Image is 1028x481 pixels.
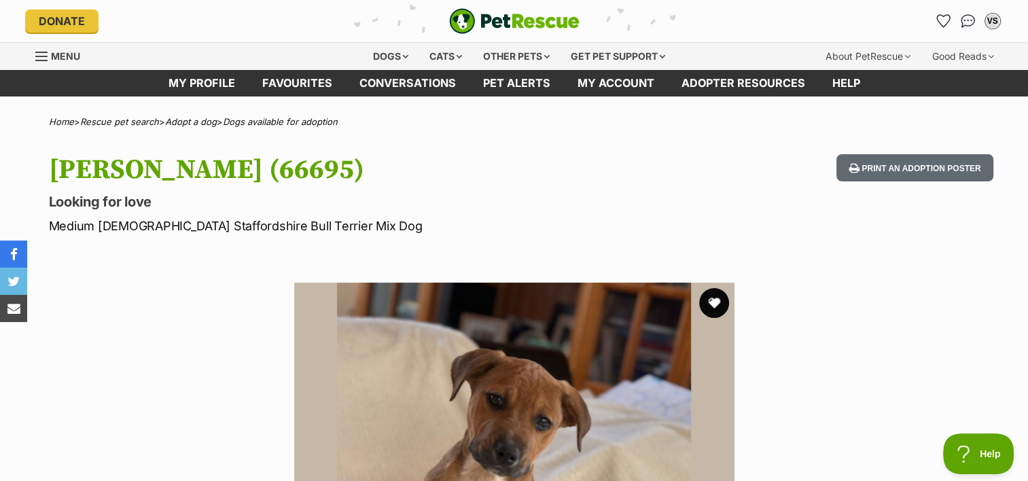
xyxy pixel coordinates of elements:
div: Get pet support [561,43,675,70]
a: Adopter resources [668,70,819,96]
div: Good Reads [923,43,1004,70]
div: > > > [15,117,1014,127]
p: Medium [DEMOGRAPHIC_DATA] Staffordshire Bull Terrier Mix Dog [49,217,624,235]
a: Favourites [249,70,346,96]
div: Other pets [474,43,559,70]
a: Conversations [957,10,979,32]
img: chat-41dd97257d64d25036548639549fe6c8038ab92f7586957e7f3b1b290dea8141.svg [961,14,975,28]
a: My account [564,70,668,96]
button: favourite [699,288,729,318]
button: My account [982,10,1004,32]
a: Pet alerts [469,70,564,96]
a: Donate [25,10,99,33]
div: Cats [420,43,472,70]
a: Dogs available for adoption [223,116,338,127]
div: Dogs [364,43,418,70]
a: Favourites [933,10,955,32]
a: My profile [155,70,249,96]
div: About PetRescue [816,43,920,70]
button: Print an adoption poster [836,154,993,182]
a: Adopt a dog [165,116,217,127]
span: Menu [51,50,80,62]
img: logo-e224e6f780fb5917bec1dbf3a21bbac754714ae5b6737aabdf751b685950b380.svg [449,8,580,34]
a: Home [49,116,74,127]
a: Help [819,70,874,96]
p: Looking for love [49,192,624,211]
a: Rescue pet search [80,116,159,127]
ul: Account quick links [933,10,1004,32]
a: Menu [35,43,90,67]
h1: [PERSON_NAME] (66695) [49,154,624,185]
div: VS [986,14,999,28]
a: PetRescue [449,8,580,34]
a: conversations [346,70,469,96]
iframe: Help Scout Beacon - Open [943,433,1014,474]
